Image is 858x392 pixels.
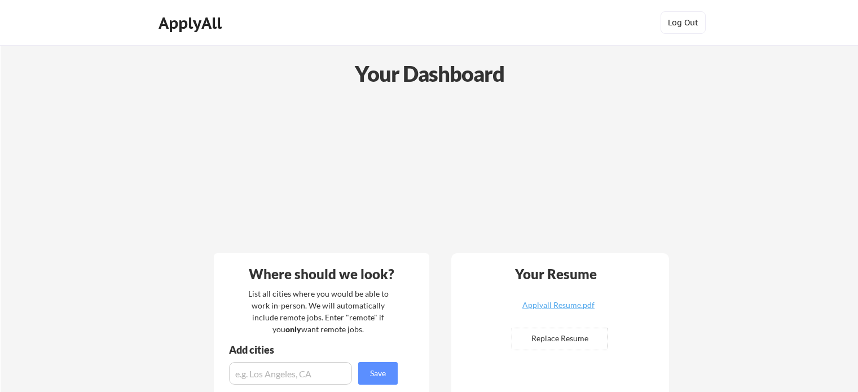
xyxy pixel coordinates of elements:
div: Your Resume [500,267,612,281]
div: List all cities where you would be able to work in-person. We will automatically include remote j... [241,288,396,335]
strong: only [285,324,301,334]
div: Applyall Resume.pdf [491,301,626,309]
button: Log Out [661,11,706,34]
div: Where should we look? [217,267,426,281]
button: Save [358,362,398,385]
input: e.g. Los Angeles, CA [229,362,352,385]
div: Your Dashboard [1,58,858,90]
div: ApplyAll [159,14,225,33]
a: Applyall Resume.pdf [491,301,626,319]
div: Add cities [229,345,401,355]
